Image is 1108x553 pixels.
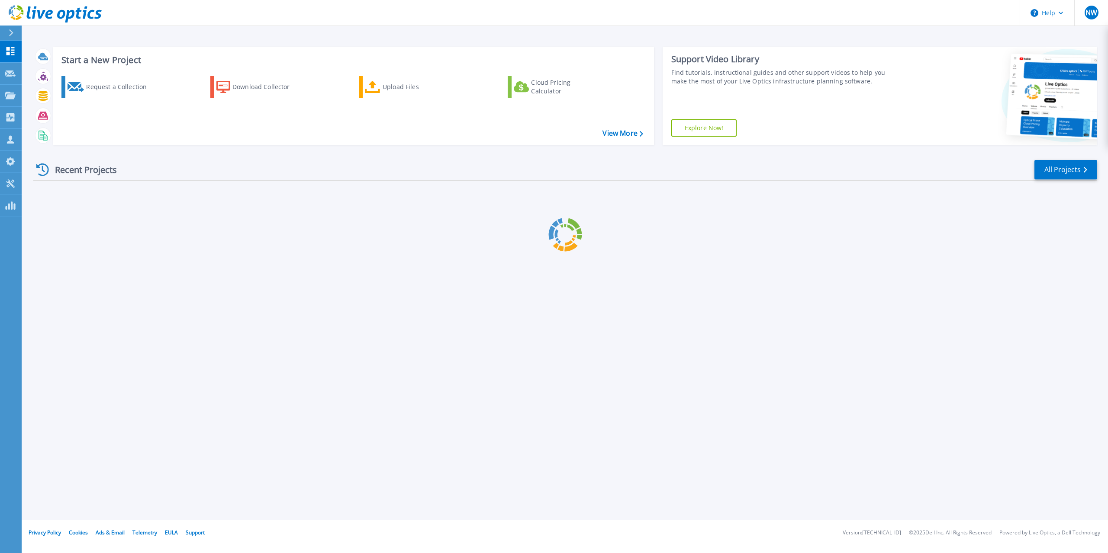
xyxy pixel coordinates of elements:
div: Find tutorials, instructional guides and other support videos to help you make the most of your L... [671,68,896,86]
li: Version: [TECHNICAL_ID] [843,530,901,536]
a: Cloud Pricing Calculator [508,76,604,98]
li: Powered by Live Optics, a Dell Technology [999,530,1100,536]
div: Request a Collection [86,78,155,96]
a: Upload Files [359,76,455,98]
a: Support [186,529,205,536]
div: Download Collector [232,78,302,96]
a: Ads & Email [96,529,125,536]
a: Request a Collection [61,76,158,98]
div: Upload Files [383,78,452,96]
div: Recent Projects [33,159,129,180]
a: All Projects [1034,160,1097,179]
h3: Start a New Project [61,55,643,65]
a: Cookies [69,529,88,536]
a: Telemetry [132,529,157,536]
a: Explore Now! [671,119,737,137]
div: Support Video Library [671,54,896,65]
div: Cloud Pricing Calculator [531,78,600,96]
a: Download Collector [210,76,307,98]
span: NW [1085,9,1097,16]
a: EULA [165,529,178,536]
a: Privacy Policy [29,529,61,536]
li: © 2025 Dell Inc. All Rights Reserved [909,530,992,536]
a: View More [602,129,643,137]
